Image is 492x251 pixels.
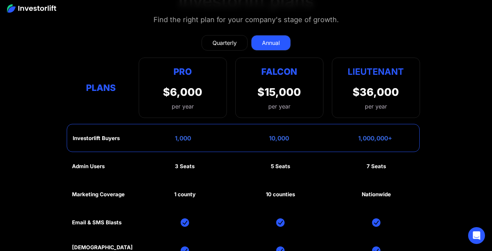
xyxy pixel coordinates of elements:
div: per year [268,102,290,111]
div: 10 counties [266,191,295,198]
div: Investorlift Buyers [73,135,120,141]
strong: Lieutenant [348,66,404,77]
div: Annual [262,39,280,47]
div: 7 Seats [367,163,386,170]
div: 1,000 [175,135,191,142]
div: per year [163,102,202,111]
div: 5 Seats [271,163,290,170]
div: per year [365,102,387,111]
div: 3 Seats [175,163,195,170]
div: Admin Users [72,163,105,170]
div: $15,000 [257,86,301,98]
div: $36,000 [353,86,399,98]
div: 1 county [174,191,196,198]
div: Email & SMS Blasts [72,219,122,226]
div: 10,000 [269,135,289,142]
div: Quarterly [212,39,237,47]
div: Find the right plan for your company's stage of growth. [153,14,339,25]
div: Open Intercom Messenger [468,227,485,244]
div: Marketing Coverage [72,191,125,198]
div: Pro [163,65,202,79]
div: Plans [72,81,130,94]
div: Falcon [261,65,297,79]
div: $6,000 [163,86,202,98]
div: Nationwide [362,191,391,198]
div: 1,000,000+ [358,135,392,142]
